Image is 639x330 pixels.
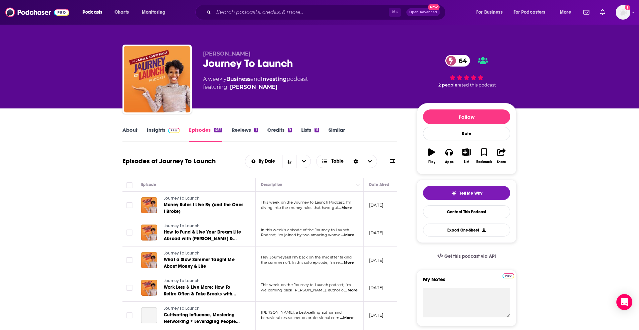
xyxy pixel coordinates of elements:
p: [DATE] [369,312,383,318]
h1: Episodes of Journey To Launch [122,157,216,165]
span: Journey To Launch [164,278,199,283]
a: How to Fund & Live Your Dream Life Abroad with [PERSON_NAME] & [PERSON_NAME] [164,229,244,242]
svg: Add a profile image [625,5,630,10]
button: Show profile menu [616,5,630,20]
span: What a Slow Summer Taught Me About Money & Life [164,257,235,269]
a: Journey To Launch [164,196,244,202]
button: Apps [440,144,458,168]
span: For Business [476,8,503,17]
p: [DATE] [369,202,383,208]
input: Search podcasts, credits, & more... [214,7,389,18]
div: 452 [214,128,222,132]
span: Hey Journeyers! I’m back on the mic after taking [261,255,352,259]
a: Investing [261,76,287,82]
span: [PERSON_NAME] [203,51,251,57]
span: For Podcasters [514,8,545,17]
div: 11 [315,128,319,132]
h2: Choose List sort [245,155,311,168]
a: Work Less & Live More: How To Retire Often & Take Breaks with [PERSON_NAME] [164,284,244,297]
span: 2 people [438,82,457,87]
span: ...More [340,315,353,321]
span: Table [331,159,343,164]
button: Share [493,144,510,168]
button: open menu [297,155,311,168]
span: ...More [341,233,354,238]
span: Toggle select row [126,230,132,236]
span: behavioral researcher on professional com [261,315,339,320]
span: This week on the Journey to Launch Podcast, I’m [261,200,351,205]
div: Bookmark [476,160,492,164]
span: More [560,8,571,17]
span: Toggle select row [126,285,132,291]
button: open menu [472,7,511,18]
div: Open Intercom Messenger [616,294,632,310]
span: Journey To Launch [164,251,199,255]
span: ...More [340,260,354,265]
span: Podcast, I’m joined by two amazing wome [261,233,340,237]
a: 64 [445,55,470,67]
a: Journey To Launch [164,250,244,256]
button: Column Actions [354,181,362,189]
div: Episode [141,181,156,189]
div: Apps [445,160,454,164]
div: Share [497,160,506,164]
span: 64 [452,55,470,67]
span: Toggle select row [126,257,132,263]
h2: Choose View [316,155,377,168]
button: open menu [78,7,111,18]
a: Show notifications dropdown [597,7,608,18]
img: User Profile [616,5,630,20]
div: 1 [254,128,258,132]
p: [DATE] [369,285,383,290]
span: featuring [203,83,308,91]
a: Business [226,76,251,82]
button: open menu [555,7,579,18]
a: Show notifications dropdown [581,7,592,18]
span: By Date [259,159,277,164]
a: Contact This Podcast [423,205,510,218]
span: the summer off. In this solo episode, I’m re [261,260,340,265]
span: Monitoring [142,8,165,17]
div: Play [428,160,435,164]
span: Tell Me Why [459,191,482,196]
img: Podchaser Pro [503,273,514,278]
button: Play [423,144,440,168]
p: [DATE] [369,230,383,236]
span: rated this podcast [457,82,496,87]
span: welcoming back [PERSON_NAME], author o [261,288,344,292]
div: 64 2 peoplerated this podcast [417,51,517,92]
span: Journey To Launch [164,196,199,201]
span: Charts [114,8,129,17]
div: A weekly podcast [203,75,308,91]
span: This week on the Journey to Launch podcast, I’m [261,282,351,287]
a: Journey To Launch [164,306,244,312]
button: open menu [137,7,174,18]
span: ⌘ K [389,8,401,17]
img: Podchaser Pro [168,128,180,133]
button: Open AdvancedNew [406,8,440,16]
span: New [428,4,440,10]
button: Sort Direction [283,155,297,168]
button: Export One-Sheet [423,224,510,237]
a: Get this podcast via API [432,248,501,264]
a: Credits9 [267,127,292,142]
span: How to Fund & Live Your Dream Life Abroad with [PERSON_NAME] & [PERSON_NAME] [164,229,241,248]
img: Podchaser - Follow, Share and Rate Podcasts [5,6,69,19]
a: Similar [328,127,345,142]
span: Open Advanced [409,11,437,14]
div: 9 [288,128,292,132]
img: Journey To Launch [124,46,190,112]
a: Journey To Launch [164,223,244,229]
span: and [251,76,261,82]
div: Description [261,181,282,189]
span: diving into the money rules that have gui [261,205,338,210]
div: List [464,160,469,164]
span: Logged in as Kapplewhaite [616,5,630,20]
span: ...More [344,288,357,293]
button: List [458,144,475,168]
div: Search podcasts, credits, & more... [202,5,452,20]
button: open menu [245,159,283,164]
a: InsightsPodchaser Pro [147,127,180,142]
span: Get this podcast via API [444,253,496,259]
